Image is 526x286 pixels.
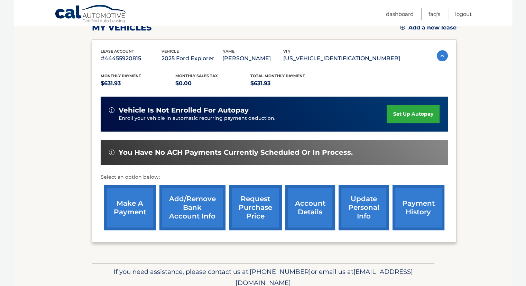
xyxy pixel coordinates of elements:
a: Add a new lease [400,24,456,31]
a: Add/Remove bank account info [159,185,225,230]
p: Select an option below: [101,173,448,181]
span: vehicle [162,49,179,54]
span: Total Monthly Payment [250,73,305,78]
span: [PHONE_NUMBER] [250,268,311,276]
a: request purchase price [229,185,282,230]
a: account details [285,185,335,230]
a: set up autopay [387,105,439,123]
span: Monthly sales Tax [175,73,218,78]
p: [PERSON_NAME] [222,54,283,63]
p: 2025 Ford Explorer [162,54,222,63]
span: Monthly Payment [101,73,141,78]
h2: my vehicles [92,23,152,33]
p: $631.93 [250,79,325,88]
a: make a payment [104,185,156,230]
a: FAQ's [428,8,440,20]
p: $631.93 [101,79,176,88]
img: add.svg [400,25,405,30]
span: lease account [101,49,134,54]
p: Enroll your vehicle in automatic recurring payment deduction. [119,115,387,122]
p: $0.00 [175,79,250,88]
a: Cal Automotive [55,5,127,25]
span: You have no ACH payments currently scheduled or in process. [119,148,353,157]
a: Dashboard [386,8,414,20]
a: Logout [455,8,472,20]
p: #44455920815 [101,54,162,63]
span: vin [283,49,290,54]
img: accordion-active.svg [437,50,448,61]
img: alert-white.svg [109,150,114,155]
span: vehicle is not enrolled for autopay [119,106,249,115]
span: name [222,49,234,54]
img: alert-white.svg [109,107,114,113]
p: [US_VEHICLE_IDENTIFICATION_NUMBER] [283,54,400,63]
a: payment history [393,185,444,230]
a: update personal info [339,185,389,230]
